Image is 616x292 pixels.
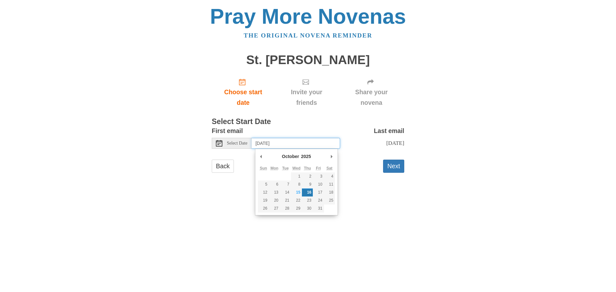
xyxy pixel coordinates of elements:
button: 28 [280,204,291,213]
button: 25 [324,196,335,204]
input: Use the arrow keys to pick a date [252,138,340,149]
div: Click "Next" to confirm your start date first. [338,73,404,111]
a: The original novena reminder [244,32,372,39]
button: Next Month [329,152,335,161]
button: 13 [269,188,280,196]
span: Invite your friends [281,87,332,108]
abbr: Wednesday [292,166,300,171]
span: Select Date [227,141,247,146]
button: 7 [280,180,291,188]
button: 29 [291,204,302,213]
button: 23 [302,196,313,204]
button: 16 [302,188,313,196]
label: Last email [374,126,404,136]
button: 22 [291,196,302,204]
button: 1 [291,172,302,180]
button: 15 [291,188,302,196]
abbr: Thursday [304,166,311,171]
button: 2 [302,172,313,180]
abbr: Friday [316,166,321,171]
label: First email [212,126,243,136]
h1: St. [PERSON_NAME] [212,53,404,67]
button: 19 [258,196,269,204]
button: 21 [280,196,291,204]
button: 18 [324,188,335,196]
abbr: Sunday [260,166,267,171]
abbr: Monday [270,166,278,171]
button: 27 [269,204,280,213]
button: 26 [258,204,269,213]
button: 20 [269,196,280,204]
button: 5 [258,180,269,188]
button: 8 [291,180,302,188]
abbr: Saturday [326,166,332,171]
button: 3 [313,172,324,180]
button: 30 [302,204,313,213]
button: 24 [313,196,324,204]
button: 14 [280,188,291,196]
button: 12 [258,188,269,196]
button: 6 [269,180,280,188]
span: Share your novena [345,87,398,108]
div: Click "Next" to confirm your start date first. [275,73,338,111]
button: Next [383,160,404,173]
button: 10 [313,180,324,188]
button: 31 [313,204,324,213]
span: [DATE] [386,140,404,146]
div: 2025 [300,152,312,161]
button: 11 [324,180,335,188]
button: 4 [324,172,335,180]
abbr: Tuesday [282,166,288,171]
span: Choose start date [218,87,268,108]
button: 17 [313,188,324,196]
a: Pray More Novenas [210,4,406,28]
h3: Select Start Date [212,118,404,126]
button: Previous Month [258,152,264,161]
div: October [281,152,300,161]
button: 9 [302,180,313,188]
a: Choose start date [212,73,275,111]
a: Back [212,160,234,173]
